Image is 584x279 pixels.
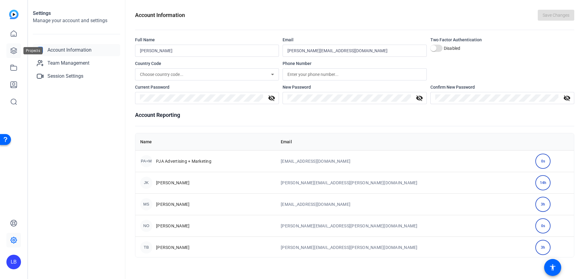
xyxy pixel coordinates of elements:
[9,10,19,19] img: blue-gradient.svg
[140,220,152,232] div: NO
[33,17,120,24] h2: Manage your account and settings
[140,241,152,253] div: TB
[135,84,279,90] div: Current Password
[276,236,530,258] td: [PERSON_NAME][EMAIL_ADDRESS][PERSON_NAME][DOMAIN_NAME]
[140,72,183,77] span: Choose country code...
[23,47,43,54] div: Projects
[276,150,530,172] td: [EMAIL_ADDRESS][DOMAIN_NAME]
[156,180,189,186] span: [PERSON_NAME]
[430,37,574,43] div: Two Factor Authentication
[140,177,152,189] div: JK
[135,111,574,119] h1: Account Reporting
[135,60,279,66] div: Country Code
[535,218,551,233] div: 0s
[47,73,83,80] span: Session Settings
[287,47,422,54] input: Enter your email...
[276,133,530,150] th: Email
[6,255,21,269] div: LB
[412,94,427,102] mat-icon: visibility_off
[156,244,189,250] span: [PERSON_NAME]
[140,155,152,167] div: PA+M
[535,197,551,212] div: 3h
[156,201,189,207] span: [PERSON_NAME]
[287,71,422,78] input: Enter your phone number...
[283,84,426,90] div: New Password
[156,223,189,229] span: [PERSON_NAME]
[549,264,556,271] mat-icon: accessibility
[276,172,530,193] td: [PERSON_NAME][EMAIL_ADDRESS][PERSON_NAME][DOMAIN_NAME]
[156,158,211,164] span: PJA Advertising + Marketing
[140,198,152,210] div: MS
[276,215,530,236] td: [PERSON_NAME][EMAIL_ADDRESS][PERSON_NAME][DOMAIN_NAME]
[283,60,426,66] div: Phone Number
[535,175,551,190] div: 14h
[443,45,461,51] label: Disabled
[33,44,120,56] a: Account Information
[135,11,185,19] h1: Account Information
[264,94,279,102] mat-icon: visibility_off
[33,70,120,82] a: Session Settings
[560,94,574,102] mat-icon: visibility_off
[47,46,92,54] span: Account Information
[276,193,530,215] td: [EMAIL_ADDRESS][DOMAIN_NAME]
[33,10,120,17] h1: Settings
[140,47,274,54] input: Enter your name...
[47,60,89,67] span: Team Management
[430,84,574,90] div: Confirm New Password
[135,133,276,150] th: Name
[33,57,120,69] a: Team Management
[535,240,551,255] div: 3h
[283,37,426,43] div: Email
[535,154,551,169] div: 0s
[135,37,279,43] div: Full Name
